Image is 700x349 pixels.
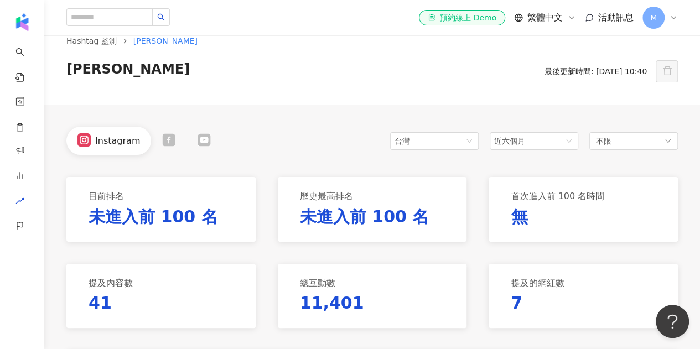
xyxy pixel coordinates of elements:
[511,205,527,228] p: 無
[665,138,671,144] span: down
[300,190,353,202] p: 歷史最高排名
[300,277,335,289] p: 總互動數
[527,12,563,24] span: 繁體中文
[395,133,431,149] div: 台灣
[66,60,190,82] span: [PERSON_NAME]
[596,135,611,147] span: 不限
[15,190,24,215] span: rise
[157,13,165,21] span: search
[494,137,525,145] span: 近六個月
[511,190,604,202] p: 首次進入前 100 名時間
[300,205,429,228] p: 未進入前 100 名
[64,35,119,47] a: Hashtag 監測
[650,12,657,24] span: M
[656,305,689,338] iframe: Help Scout Beacon - Open
[13,13,31,31] img: logo icon
[89,291,112,315] p: 41
[89,205,218,228] p: 未進入前 100 名
[300,291,364,315] p: 11,401
[428,12,496,23] div: 預約線上 Demo
[598,12,634,23] span: 活動訊息
[133,37,198,45] span: [PERSON_NAME]
[15,40,38,83] a: search
[545,67,647,76] span: 最後更新時間: [DATE] 10:40
[419,10,505,25] a: 預約線上 Demo
[89,277,133,289] p: 提及內容數
[511,277,564,289] p: 提及的網紅數
[511,291,522,315] p: 7
[95,135,140,147] div: Instagram
[89,190,124,202] p: 目前排名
